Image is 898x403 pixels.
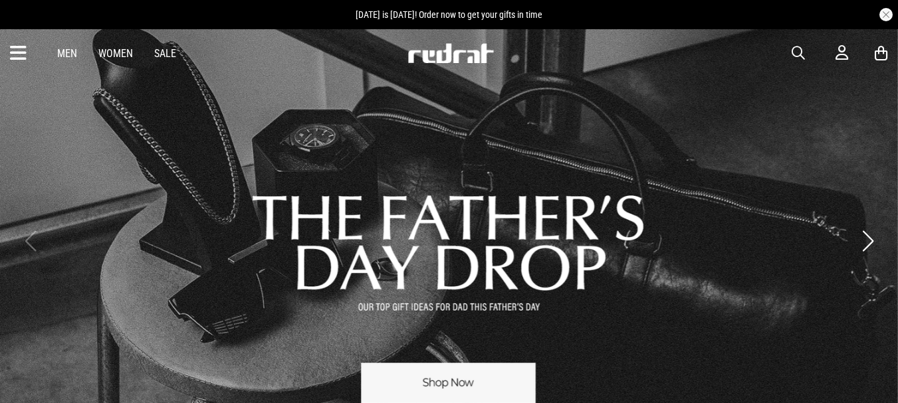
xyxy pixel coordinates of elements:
a: Women [98,47,133,60]
a: Sale [154,47,176,60]
button: Previous slide [21,226,39,256]
button: Next slide [859,226,877,256]
a: Men [57,47,77,60]
span: [DATE] is [DATE]! Order now to get your gifts in time [356,9,542,20]
img: Redrat logo [407,43,495,63]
